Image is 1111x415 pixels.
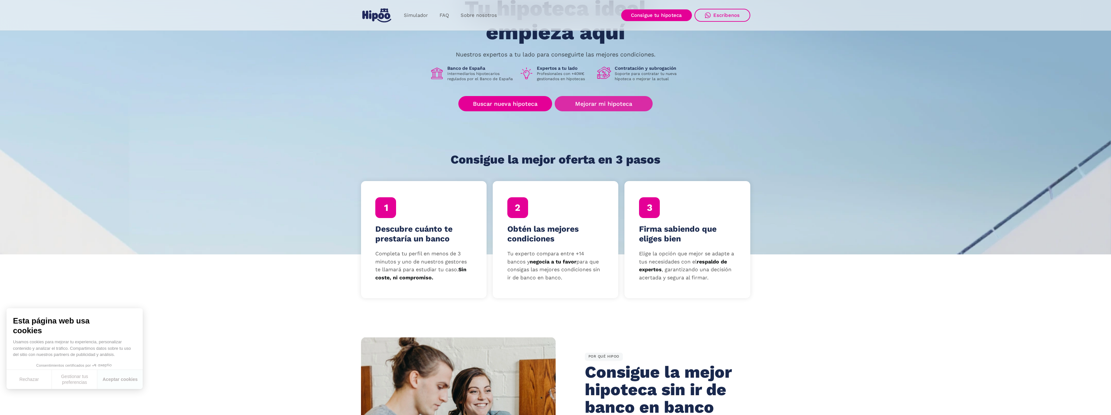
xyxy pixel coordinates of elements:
[537,65,592,71] h1: Expertos a tu lado
[621,9,692,21] a: Consigue tu hipoteca
[585,353,623,361] div: POR QUÉ HIPOO
[639,250,736,282] p: Elige la opción que mejor se adapte a tus necesidades con el , garantizando una decisión acertada...
[507,224,604,244] h4: Obtén las mejores condiciones
[375,224,472,244] h4: Descubre cuánto te prestaría un banco
[447,65,514,71] h1: Banco de España
[455,9,503,22] a: Sobre nosotros
[713,12,740,18] div: Escríbenos
[537,71,592,81] p: Profesionales con +40M€ gestionados en hipotecas
[639,224,736,244] h4: Firma sabiendo que eliges bien
[615,71,682,81] p: Soporte para contratar tu nueva hipoteca o mejorar la actual
[456,52,656,57] p: Nuestros expertos a tu lado para conseguirte las mejores condiciones.
[398,9,434,22] a: Simulador
[361,6,393,25] a: home
[375,266,466,281] strong: Sin coste, ni compromiso.
[375,250,472,282] p: Completa tu perfil en menos de 3 minutos y uno de nuestros gestores te llamará para estudiar tu c...
[434,9,455,22] a: FAQ
[458,96,552,111] a: Buscar nueva hipoteca
[615,65,682,71] h1: Contratación y subrogación
[555,96,652,111] a: Mejorar mi hipoteca
[694,9,750,22] a: Escríbenos
[451,153,660,166] h1: Consigue la mejor oferta en 3 pasos
[507,250,604,282] p: Tu experto compara entre +14 bancos y para que consigas las mejores condiciones sin ir de banco e...
[530,259,576,265] strong: negocia a tu favor
[447,71,514,81] p: Intermediarios hipotecarios regulados por el Banco de España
